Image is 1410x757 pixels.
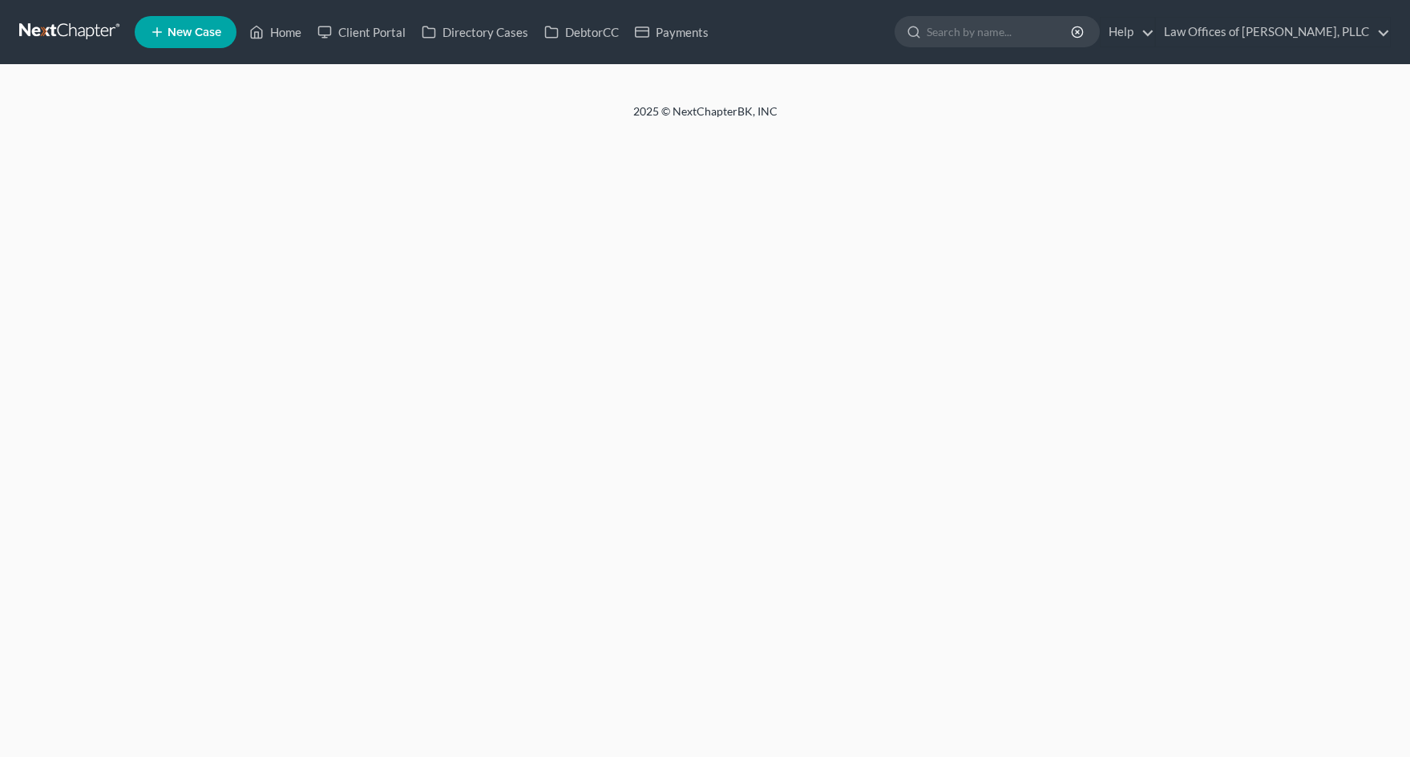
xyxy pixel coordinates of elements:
a: Directory Cases [414,18,536,47]
span: New Case [168,26,221,38]
input: Search by name... [927,17,1073,47]
a: Payments [627,18,717,47]
a: Client Portal [309,18,414,47]
a: Law Offices of [PERSON_NAME], PLLC [1156,18,1390,47]
a: DebtorCC [536,18,627,47]
a: Help [1101,18,1154,47]
div: 2025 © NextChapterBK, INC [248,103,1162,132]
a: Home [241,18,309,47]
